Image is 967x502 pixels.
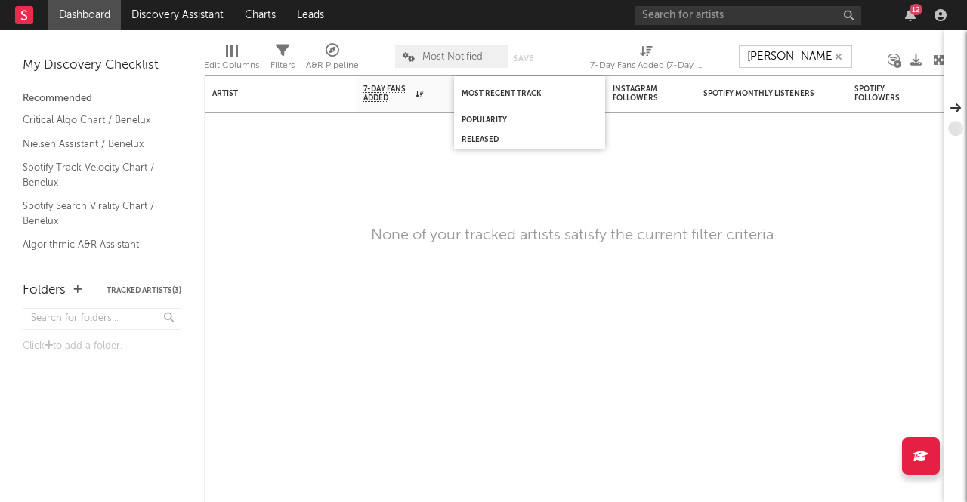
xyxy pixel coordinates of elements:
[23,282,66,300] div: Folders
[910,4,922,15] div: 12
[590,57,703,75] div: 7-Day Fans Added (7-Day Fans Added)
[514,54,533,63] button: Save
[23,308,181,330] input: Search for folders...
[23,236,166,267] a: Algorithmic A&R Assistant (Benelux)
[703,89,817,98] div: Spotify Monthly Listeners
[613,85,666,103] div: Instagram Followers
[635,6,861,25] input: Search for artists
[23,57,181,75] div: My Discovery Checklist
[204,57,259,75] div: Edit Columns
[462,115,575,125] div: Popularity
[462,135,575,144] div: Released
[212,89,326,98] div: Artist
[23,136,166,152] a: Nielsen Assistant / Benelux
[905,9,916,21] button: 12
[462,89,575,98] div: Most Recent Track
[422,52,483,62] span: Most Notified
[23,198,166,229] a: Spotify Search Virality Chart / Benelux
[23,90,181,108] div: Recommended
[590,38,703,82] div: 7-Day Fans Added (7-Day Fans Added)
[23,337,181,356] div: Click to add a folder.
[270,38,295,82] div: Filters
[107,287,181,294] button: Tracked Artists(3)
[23,112,166,128] a: Critical Algo Chart / Benelux
[306,38,359,82] div: A&R Pipeline
[306,57,359,75] div: A&R Pipeline
[739,45,852,68] input: Search...
[204,38,259,82] div: Edit Columns
[270,57,295,75] div: Filters
[23,159,166,190] a: Spotify Track Velocity Chart / Benelux
[363,85,412,103] span: 7-Day Fans Added
[854,85,907,103] div: Spotify Followers
[371,226,777,245] div: None of your tracked artists satisfy the current filter criteria.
